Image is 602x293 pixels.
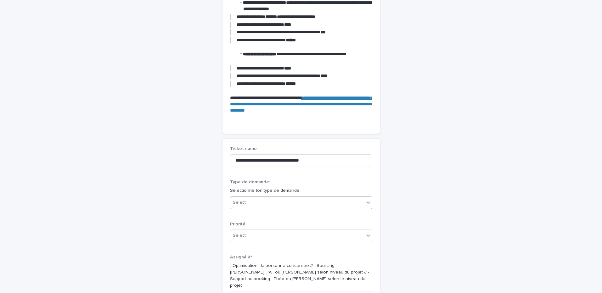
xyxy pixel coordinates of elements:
[233,199,249,206] div: Select...
[230,180,271,184] span: Type de demande
[230,263,372,289] p: - Optimisation : la personne concernée // - Sourcing : [PERSON_NAME], PAF ou [PERSON_NAME] selon ...
[230,187,372,194] p: Sélectionne ton type de demande
[233,232,249,239] div: Select...
[230,222,245,226] span: Priorité
[230,146,257,151] span: Ticket name
[230,255,252,259] span: Assigné à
